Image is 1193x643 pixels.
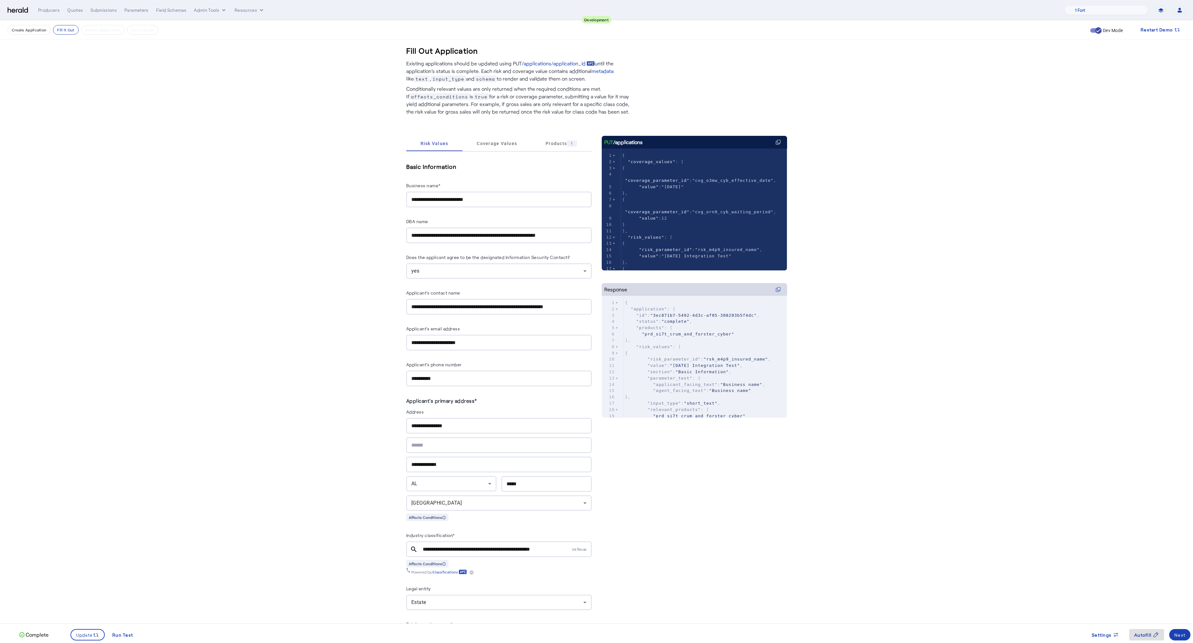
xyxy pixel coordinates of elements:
div: Field Schemas [156,7,187,13]
span: : , [625,357,771,361]
label: Applicant's email address [406,326,460,331]
span: : , [625,319,693,324]
div: 15 [602,388,616,394]
div: Affects Conditions [406,560,448,567]
div: 16 [602,259,613,266]
div: Parameters [124,7,149,13]
div: 11 [602,362,616,369]
div: Powered by [411,569,474,574]
span: ], [622,229,628,233]
div: 4 [602,318,616,325]
p: Complete [24,631,49,639]
span: : [622,216,667,221]
div: 7 [602,196,613,203]
span: { [622,241,625,246]
span: "prd_si7t_crum_and_forster_cyber" [642,332,734,336]
span: : , [625,401,720,406]
span: : [ [622,159,684,164]
span: "section" [647,369,673,374]
span: } [622,222,625,227]
div: 11 [602,228,613,234]
div: 9 [602,215,613,222]
span: true [473,93,489,100]
div: 14 [602,247,613,253]
div: 15 [602,253,613,259]
span: [GEOGRAPHIC_DATA] [411,500,462,506]
a: /classifications [432,569,467,574]
button: Create Application [8,25,50,35]
div: 4 [602,171,613,177]
span: { [625,300,628,305]
button: Autofill [1129,629,1164,640]
span: : [ [625,344,681,349]
button: Submit Application [81,25,124,35]
span: "agent_facing_text" [653,388,706,393]
span: : , [622,203,777,215]
a: metadata [592,67,613,75]
span: "rsk_m4p9_insured_name" [695,247,759,252]
div: 18 [602,407,616,413]
div: Affects Conditions [406,514,448,521]
div: 3 [602,312,616,319]
span: Autofill [1134,632,1151,638]
span: schema [474,76,497,82]
span: { [622,266,625,271]
span: : , [625,363,743,368]
span: { [622,153,625,158]
span: "3ec871b7-5492-4d3c-af05-308203b5f4dc" [650,313,757,318]
span: "Business name" [720,382,762,387]
span: }, [625,394,631,399]
label: Business name* [406,183,441,188]
span: "coverage_values" [628,159,675,164]
span: "[DATE] Integration Test" [661,254,732,258]
label: Applicant's contact name [406,290,460,295]
span: { [622,197,625,202]
span: "prd_si7t_crum_and_forster_cyber" [653,414,746,418]
label: Applicant's phone number [406,362,462,367]
div: /applications [604,138,643,146]
p: Conditionally relevant values are only returned when the required conditions are met. If is for a... [406,83,635,116]
span: "complete" [661,319,689,324]
span: input_type [431,76,466,82]
div: 9 [602,350,616,356]
div: Producers [38,7,60,13]
button: Settings [1087,629,1124,640]
span: "Basic Information" [675,369,729,374]
herald-code-block: Response [602,283,787,405]
div: Development [582,16,611,23]
h3: Fill Out Application [406,46,478,56]
span: "status" [636,319,659,324]
button: internal dropdown menu [194,7,227,13]
img: Herald Logo [8,7,28,13]
span: "risk_parameter_id" [639,247,692,252]
span: "[DATE]" [661,184,684,189]
div: 6 [602,331,616,337]
span: yes [411,268,420,274]
span: Update [76,632,93,638]
span: "products" [636,325,664,330]
span: "coverage_parameter_id" [625,178,689,183]
span: "id" [636,313,647,318]
span: bk5muw [572,547,592,552]
div: 12 [602,369,616,375]
span: { [622,166,625,170]
label: Address [406,409,424,414]
span: : , [625,313,760,318]
div: 10 [602,222,613,228]
span: : [622,254,732,258]
div: 10 [602,356,616,362]
span: : , [622,172,777,183]
span: ], [625,338,631,343]
button: Resources dropdown menu [235,7,265,13]
label: DBA name [406,219,428,224]
button: Get A Quote [127,25,158,35]
h5: Basic Information [406,162,592,171]
span: "application" [631,307,667,311]
label: Legal entity [406,586,431,591]
span: : , [622,247,762,252]
span: : { [625,307,676,311]
div: 1 [602,300,616,306]
div: Run Test [112,632,133,638]
span: "risk_values" [628,235,664,240]
span: Risk Values [421,141,448,146]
